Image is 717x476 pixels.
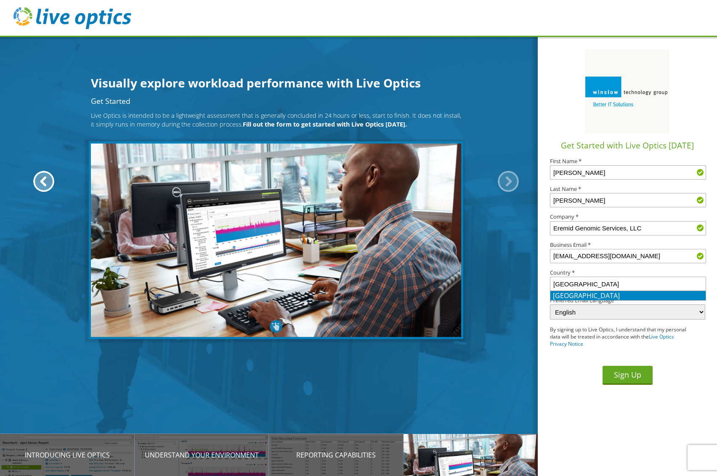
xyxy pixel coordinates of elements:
li: [GEOGRAPHIC_DATA] [550,291,706,300]
img: Get Started [89,141,463,339]
label: First Name * [550,159,705,164]
label: Company * [550,214,705,219]
label: Last Name * [550,186,705,192]
label: Country * [550,270,705,275]
a: Live Optics Privacy Notice [550,333,674,347]
p: Live Optics is intended to be a lightweight assessment that is generally concluded in 24 hours or... [91,111,461,129]
p: Understand your environment [135,450,269,460]
p: By signing up to Live Optics, I understand that my personal data will be treated in accordance wi... [550,326,690,347]
label: Preferred Email Language [550,298,705,303]
img: C0e0OLmAhLsfAAAAAElFTkSuQmCC [585,44,669,138]
label: Business Email * [550,242,705,248]
h1: Visually explore workload performance with Live Optics [91,74,461,92]
h2: Get Started [91,98,461,105]
b: Fill out the form to get started with Live Optics [DATE]. [243,121,407,129]
p: Reporting Capabilities [269,450,404,460]
h1: Get Started with Live Optics [DATE] [541,140,714,152]
img: live_optics_svg.svg [13,7,131,29]
button: Sign Up [603,366,653,385]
